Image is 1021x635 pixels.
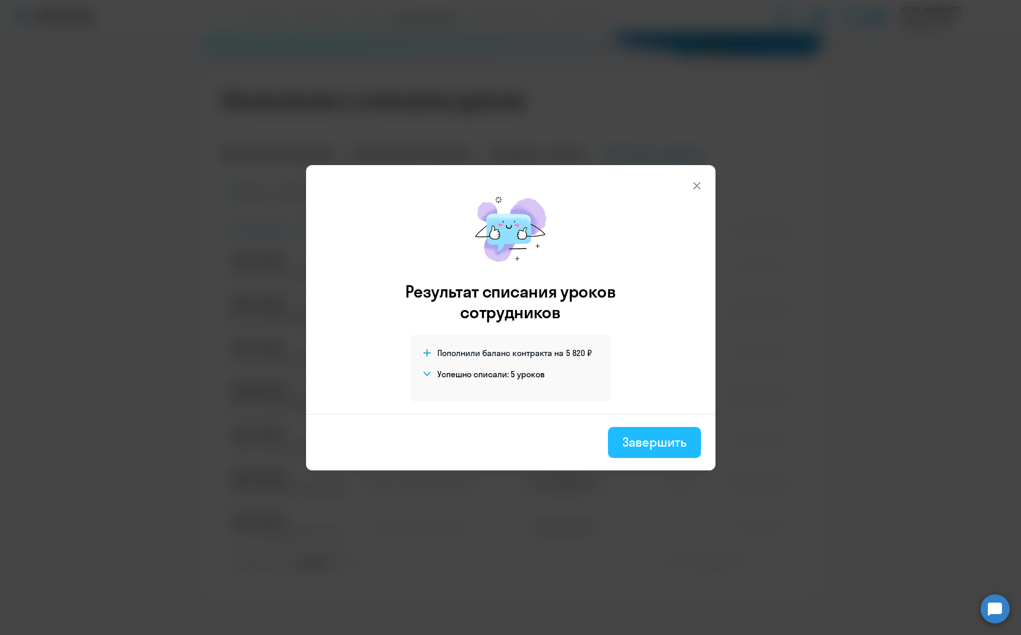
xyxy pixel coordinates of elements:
[464,186,557,273] img: mirage-message.png
[437,368,545,380] h4: Успешно списали: 5 уроков
[608,427,700,458] button: Завершить
[391,281,630,322] h3: Результат списания уроков сотрудников
[566,347,592,359] span: 5 820 ₽
[622,434,686,450] div: Завершить
[437,347,563,359] span: Пополнили баланс контракта на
